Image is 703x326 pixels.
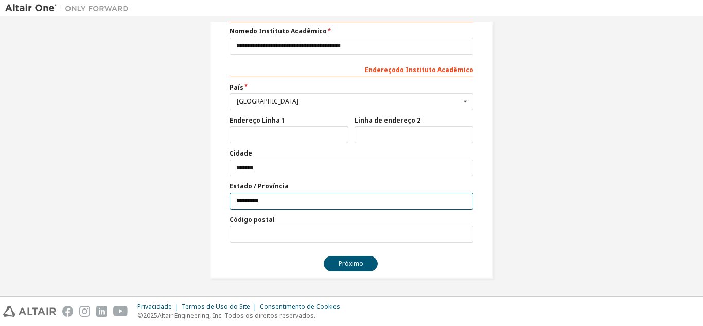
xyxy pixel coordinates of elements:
[339,259,363,268] font: Próximo
[5,3,134,13] img: Altair Um
[137,311,143,320] font: ©
[230,116,285,125] font: Endereço Linha 1
[230,182,289,191] font: Estado / Província
[79,306,90,317] img: instagram.svg
[230,149,252,158] font: Cidade
[3,306,56,317] img: altair_logo.svg
[230,83,243,92] font: País
[324,256,378,271] button: Próximo
[230,27,249,36] font: Nome
[137,302,172,311] font: Privacidade
[396,65,473,74] font: do Instituto Acadêmico
[113,306,128,317] img: youtube.svg
[249,27,327,36] font: do Instituto Acadêmico
[62,306,73,317] img: facebook.svg
[230,215,275,224] font: Código postal
[96,306,107,317] img: linkedin.svg
[260,302,340,311] font: Consentimento de Cookies
[237,97,298,106] font: [GEOGRAPHIC_DATA]
[143,311,157,320] font: 2025
[182,302,250,311] font: Termos de Uso do Site
[157,311,315,320] font: Altair Engineering, Inc. Todos os direitos reservados.
[365,65,396,74] font: Endereço
[355,116,420,125] font: Linha de endereço 2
